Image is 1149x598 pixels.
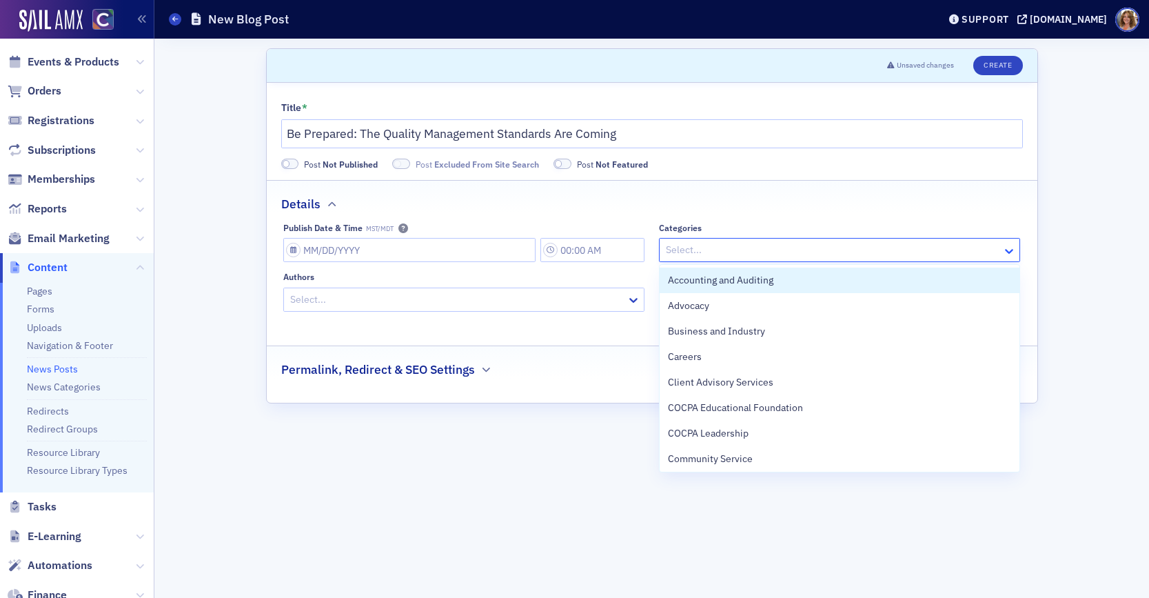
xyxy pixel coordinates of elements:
[659,223,702,233] div: Categories
[8,113,94,128] a: Registrations
[962,13,1009,26] div: Support
[304,158,378,170] span: Post
[668,273,773,288] span: Accounting and Auditing
[416,158,539,170] span: Post
[8,201,67,217] a: Reports
[27,363,78,375] a: News Posts
[8,260,68,275] a: Content
[83,9,114,32] a: View Homepage
[973,56,1022,75] button: Create
[28,558,92,573] span: Automations
[27,285,52,297] a: Pages
[366,225,394,233] span: MST/MDT
[28,260,68,275] span: Content
[434,159,539,170] span: Excluded From Site Search
[8,172,95,187] a: Memberships
[92,9,114,30] img: SailAMX
[8,231,110,246] a: Email Marketing
[8,558,92,573] a: Automations
[281,102,301,114] div: Title
[27,339,113,352] a: Navigation & Footer
[28,54,119,70] span: Events & Products
[27,405,69,417] a: Redirects
[302,102,307,114] abbr: This field is required
[668,452,753,466] span: Community Service
[577,158,648,170] span: Post
[668,350,702,364] span: Careers
[28,529,81,544] span: E-Learning
[28,499,57,515] span: Tasks
[1115,8,1139,32] span: Profile
[8,499,57,515] a: Tasks
[392,159,410,169] span: Excluded From Site Search
[283,238,536,262] input: MM/DD/YYYY
[668,401,803,415] span: COCPA Educational Foundation
[8,529,81,544] a: E-Learning
[8,54,119,70] a: Events & Products
[1017,14,1112,24] button: [DOMAIN_NAME]
[668,375,773,390] span: Client Advisory Services
[28,143,96,158] span: Subscriptions
[668,324,765,339] span: Business and Industry
[27,423,98,435] a: Redirect Groups
[596,159,648,170] span: Not Featured
[27,321,62,334] a: Uploads
[28,113,94,128] span: Registrations
[1030,13,1107,26] div: [DOMAIN_NAME]
[281,159,299,169] span: Not Published
[208,11,289,28] h1: New Blog Post
[27,464,128,477] a: Resource Library Types
[28,172,95,187] span: Memberships
[8,83,61,99] a: Orders
[8,143,96,158] a: Subscriptions
[27,381,101,393] a: News Categories
[281,195,321,213] h2: Details
[27,303,54,315] a: Forms
[281,361,475,379] h2: Permalink, Redirect & SEO Settings
[540,238,644,262] input: 00:00 AM
[668,426,749,441] span: COCPA Leadership
[283,272,314,282] div: Authors
[897,60,954,71] span: Unsaved changes
[283,223,363,233] div: Publish Date & Time
[668,299,709,313] span: Advocacy
[27,446,100,459] a: Resource Library
[28,201,67,217] span: Reports
[553,159,571,169] span: Not Featured
[323,159,378,170] span: Not Published
[19,10,83,32] img: SailAMX
[28,231,110,246] span: Email Marketing
[28,83,61,99] span: Orders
